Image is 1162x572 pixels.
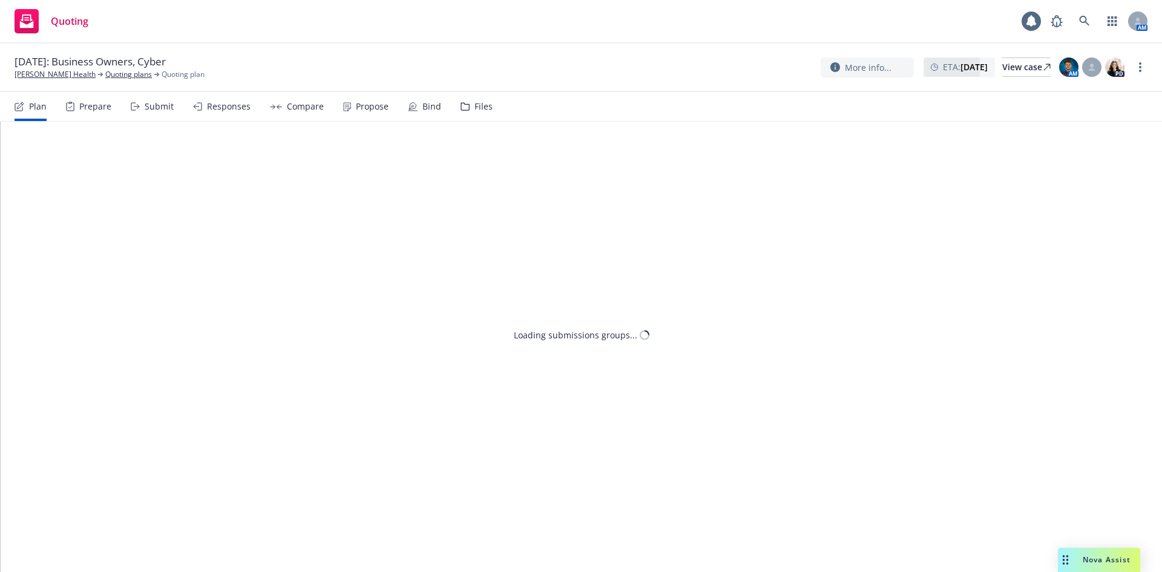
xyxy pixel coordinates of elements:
[29,102,47,111] div: Plan
[51,16,88,26] span: Quoting
[1002,58,1051,77] a: View case
[1105,58,1124,77] img: photo
[1083,554,1131,565] span: Nova Assist
[514,329,637,341] div: Loading submissions groups...
[1059,58,1078,77] img: photo
[79,102,111,111] div: Prepare
[145,102,174,111] div: Submit
[105,69,152,80] a: Quoting plans
[162,69,205,80] span: Quoting plan
[1100,9,1124,33] a: Switch app
[15,69,96,80] a: [PERSON_NAME] Health
[287,102,324,111] div: Compare
[15,54,166,69] span: [DATE]: Business Owners, Cyber
[1058,548,1140,572] button: Nova Assist
[1133,60,1147,74] a: more
[1058,548,1073,572] div: Drag to move
[474,102,493,111] div: Files
[943,61,988,73] span: ETA :
[207,102,251,111] div: Responses
[960,61,988,73] strong: [DATE]
[1002,58,1051,76] div: View case
[356,102,389,111] div: Propose
[422,102,441,111] div: Bind
[10,4,93,38] a: Quoting
[1072,9,1097,33] a: Search
[1045,9,1069,33] a: Report a Bug
[821,58,914,77] button: More info...
[845,61,891,74] span: More info...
